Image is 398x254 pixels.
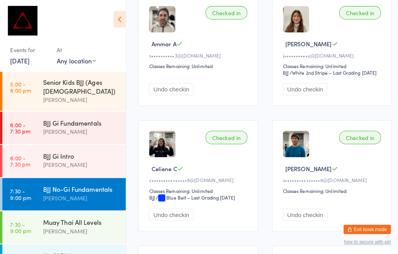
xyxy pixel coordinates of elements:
a: 5:00 -6:00 pmSenior Kids BJJ (Ages [DEMOGRAPHIC_DATA])[PERSON_NAME] [2,70,124,109]
a: 6:00 -7:30 pmBJJ Gi Fundamentals[PERSON_NAME] [2,110,124,142]
span: [PERSON_NAME] [281,39,327,47]
div: j••••••••••y@[DOMAIN_NAME] [279,51,378,58]
time: 7:30 - 9:00 pm [10,218,31,230]
div: s•••••••••••••••8@[DOMAIN_NAME] [279,174,378,180]
button: Undo checkin [147,82,191,94]
div: BJJ No-Gi Fundamentals [42,182,117,191]
div: Classes Remaining: Unlimited [147,184,246,191]
div: Muay Thai All Levels [42,215,117,223]
time: 6:00 - 7:30 pm [10,120,30,132]
div: BJJ [279,68,284,75]
div: [PERSON_NAME] [42,94,117,103]
div: s••••••••••3@[DOMAIN_NAME] [147,51,246,58]
div: BJJ Gi Fundamentals [42,117,117,125]
div: BJJ [147,191,152,198]
div: Senior Kids BJJ (Ages [DEMOGRAPHIC_DATA]) [42,77,117,94]
time: 6:00 - 7:30 pm [10,152,30,165]
div: Any location [56,56,94,64]
div: Classes Remaining: Unlimited [279,61,378,68]
div: Checked in [334,6,375,19]
a: 7:30 -9:00 pmMuay Thai All Levels[PERSON_NAME] [2,208,124,240]
time: 7:30 - 9:00 pm [10,185,31,198]
div: At [56,43,94,56]
button: how to secure with pin [339,236,385,241]
div: Classes Remaining: Unlimited [147,61,246,68]
div: Events for [10,43,48,56]
time: 5:00 - 6:00 pm [10,80,31,92]
img: image1753781371.png [147,6,173,32]
div: Checked in [334,129,375,142]
img: Dominance MMA Thomastown [8,6,37,35]
span: Ammar A [149,39,174,47]
div: [PERSON_NAME] [42,125,117,134]
a: 7:30 -9:00 pmBJJ No-Gi Fundamentals[PERSON_NAME] [2,175,124,207]
span: Celiene C [149,162,175,170]
span: / White 2nd Stripe – Last Grading [DATE] [285,68,371,75]
img: image1747136281.png [279,129,305,155]
button: Undo checkin [147,205,191,217]
span: / Blue Belt – Last Grading [DATE] [154,191,232,198]
div: c•••••••••••••••9@[DOMAIN_NAME] [147,174,246,180]
button: Exit kiosk mode [339,221,385,231]
a: [DATE] [10,56,29,64]
div: [PERSON_NAME] [42,223,117,232]
div: [PERSON_NAME] [42,158,117,167]
button: Undo checkin [279,205,323,217]
button: Undo checkin [279,82,323,94]
span: [PERSON_NAME] [281,162,327,170]
img: image1745808104.png [147,129,173,155]
div: BJJ Gi Intro [42,149,117,158]
a: 6:00 -7:30 pmBJJ Gi Intro[PERSON_NAME] [2,143,124,175]
div: Checked in [202,129,244,142]
div: Classes Remaining: Unlimited [279,184,378,191]
img: image1717659580.png [279,6,305,32]
div: [PERSON_NAME] [42,191,117,200]
div: Checked in [202,6,244,19]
